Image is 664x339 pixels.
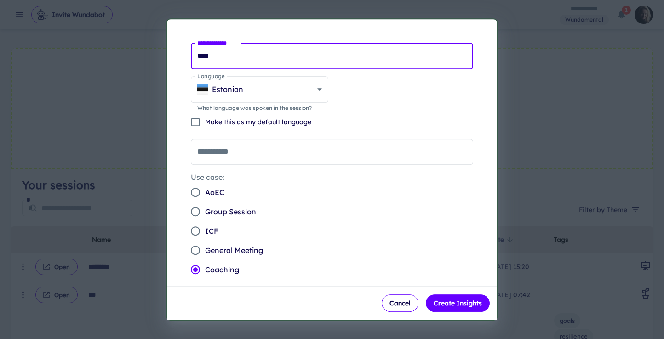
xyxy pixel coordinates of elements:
p: Make this as my default language [205,117,311,127]
span: Group Session [205,206,256,217]
span: Coaching [205,264,239,275]
label: Language [197,72,224,80]
span: General Meeting [205,245,263,256]
p: What language was spoken in the session? [197,104,322,112]
img: EE [197,84,208,95]
p: Estonian [212,84,243,95]
button: Cancel [382,294,418,312]
span: AoEC [205,187,224,198]
legend: Use case: [191,172,224,183]
span: ICF [205,225,218,236]
button: Create Insights [426,294,490,312]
